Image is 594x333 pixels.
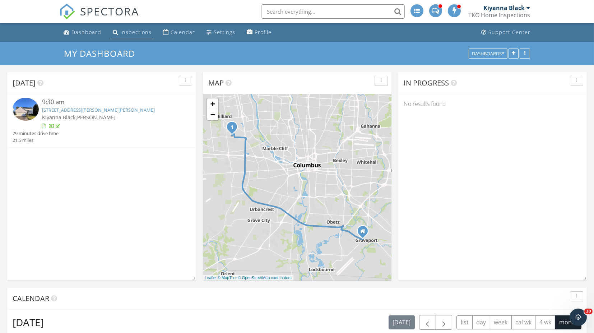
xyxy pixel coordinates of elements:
[238,276,292,280] a: © OpenStreetMap contributors
[231,125,233,130] i: 1
[64,47,141,59] a: My Dashboard
[490,315,512,329] button: week
[478,26,533,39] a: Support Center
[42,98,176,107] div: 9:30 am
[488,29,530,36] div: Support Center
[204,26,238,39] a: Settings
[171,29,195,36] div: Calendar
[208,78,224,88] span: Map
[42,114,76,121] span: Kiyanna Black
[120,29,152,36] div: Inspections
[436,315,453,330] button: Next month
[13,130,59,137] div: 29 minutes drive time
[419,315,436,330] button: Previous month
[13,293,49,303] span: Calendar
[80,4,139,19] span: SPECTORA
[261,4,405,19] input: Search everything...
[483,4,525,11] div: Kiyanna Black
[232,127,236,131] div: 5052 Bressler Dr, Hilliard, OH 43026
[511,315,536,329] button: cal wk
[404,78,449,88] span: In Progress
[244,26,274,39] a: Profile
[110,26,154,39] a: Inspections
[160,26,198,39] a: Calendar
[59,4,75,19] img: The Best Home Inspection Software - Spectora
[469,48,507,59] button: Dashboards
[555,315,581,329] button: month
[13,78,36,88] span: [DATE]
[59,10,139,25] a: SPECTORA
[214,29,235,36] div: Settings
[207,109,218,120] a: Zoom out
[363,231,367,235] div: 189 Main St #411, Groveport OH 43125
[203,275,293,281] div: |
[584,309,593,314] span: 10
[570,309,587,326] iframe: Intercom live chat
[535,315,555,329] button: 4 wk
[71,29,101,36] div: Dashboard
[13,98,39,121] img: 9572631%2Fcover_photos%2FvLJQX4TyFijKnCYz1gGe%2Fsmall.jpg
[61,26,104,39] a: Dashboard
[472,51,504,56] div: Dashboards
[13,137,59,144] div: 21.5 miles
[13,315,44,329] h2: [DATE]
[205,276,217,280] a: Leaflet
[468,11,530,19] div: TKO Home Inspections
[389,315,415,329] button: [DATE]
[42,107,155,113] a: [STREET_ADDRESS][PERSON_NAME][PERSON_NAME]
[76,114,116,121] span: [PERSON_NAME]
[218,276,237,280] a: © MapTiler
[13,98,190,144] a: 9:30 am [STREET_ADDRESS][PERSON_NAME][PERSON_NAME] Kiyanna Black[PERSON_NAME] 29 minutes drive ti...
[472,315,490,329] button: day
[456,315,473,329] button: list
[255,29,272,36] div: Profile
[207,98,218,109] a: Zoom in
[398,94,587,114] div: No results found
